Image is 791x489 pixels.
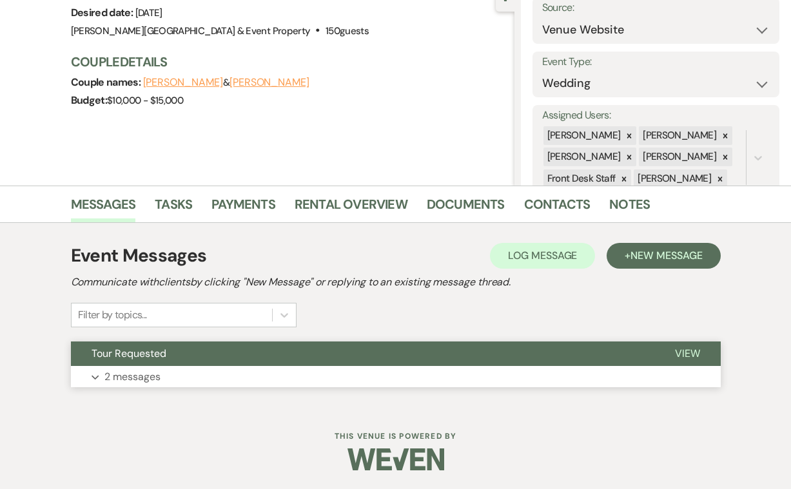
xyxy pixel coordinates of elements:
span: Log Message [508,249,577,262]
h1: Event Messages [71,242,207,269]
span: New Message [630,249,702,262]
label: Assigned Users: [542,106,770,125]
span: $10,000 - $15,000 [107,94,183,107]
button: 2 messages [71,366,721,388]
button: [PERSON_NAME] [229,77,309,88]
div: [PERSON_NAME] [543,148,623,166]
h2: Communicate with clients by clicking "New Message" or replying to an existing message thread. [71,274,721,290]
label: Event Type: [542,53,770,72]
div: [PERSON_NAME] [634,169,713,188]
p: 2 messages [104,369,161,385]
button: View [654,341,721,366]
a: Contacts [524,194,591,222]
a: Notes [609,194,650,222]
span: 150 guests [326,24,369,37]
button: Log Message [490,243,595,269]
a: Rental Overview [295,194,407,222]
span: [DATE] [135,6,162,19]
span: Desired date: [71,6,135,19]
div: [PERSON_NAME] [639,148,718,166]
a: Messages [71,194,136,222]
a: Documents [427,194,505,222]
div: [PERSON_NAME] [639,126,718,145]
button: Tour Requested [71,341,654,366]
button: +New Message [607,243,720,269]
span: & [143,76,309,89]
a: Payments [211,194,275,222]
h3: Couple Details [71,53,502,71]
button: [PERSON_NAME] [143,77,223,88]
span: Tour Requested [92,347,166,360]
img: Weven Logo [347,437,444,482]
span: Couple names: [71,75,143,89]
span: Budget: [71,93,108,107]
div: Front Desk Staff [543,169,618,188]
span: View [675,347,700,360]
div: Filter by topics... [78,307,147,323]
div: [PERSON_NAME] [543,126,623,145]
span: [PERSON_NAME][GEOGRAPHIC_DATA] & Event Property [71,24,311,37]
a: Tasks [155,194,192,222]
